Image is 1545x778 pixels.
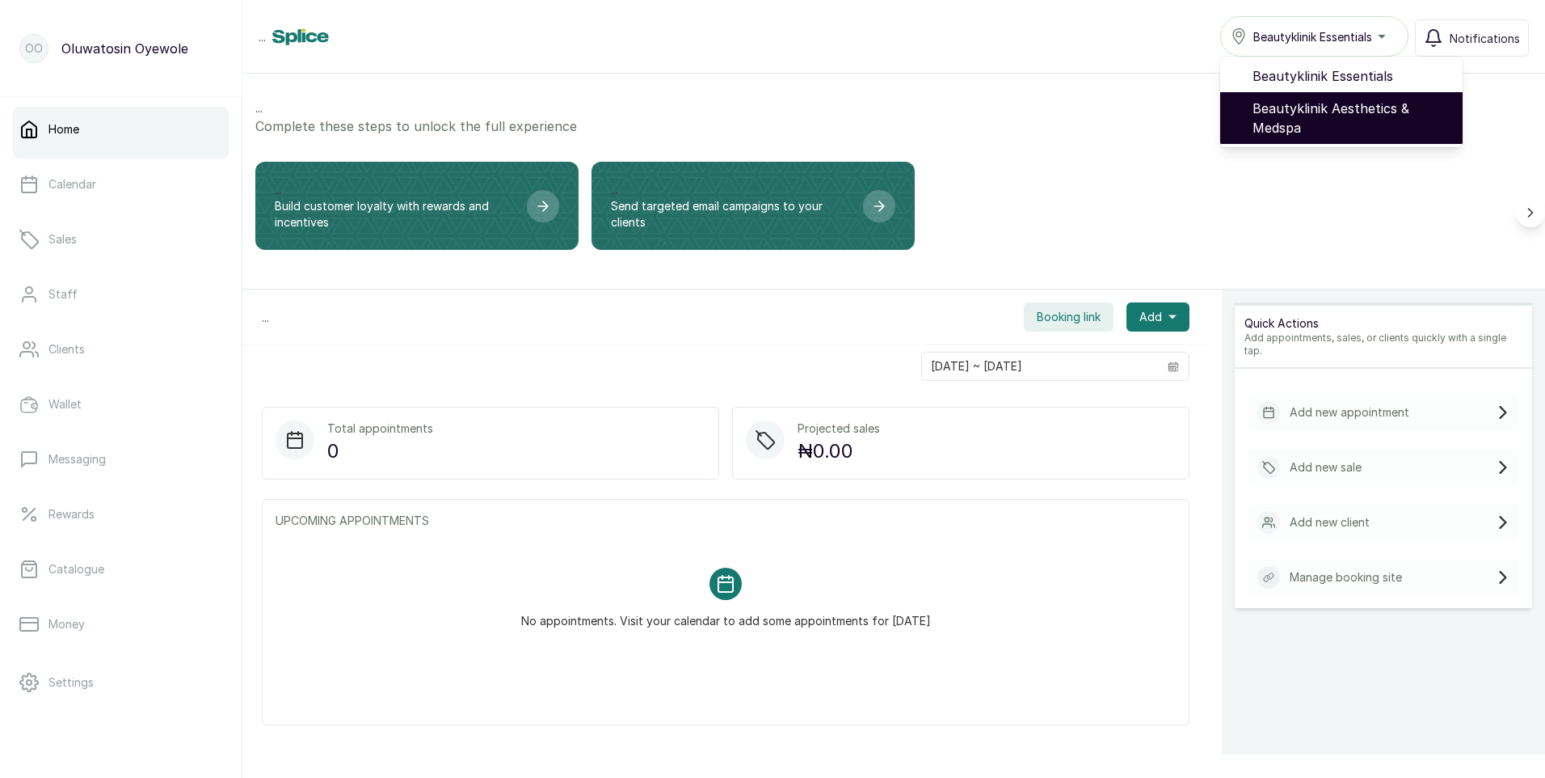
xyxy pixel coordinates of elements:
[1139,309,1162,325] span: Add
[48,286,78,302] p: Staff
[13,327,229,372] a: Clients
[13,715,229,760] a: Support
[1037,309,1101,325] span: Booking link
[242,290,1209,345] div: ...
[1252,99,1450,137] span: Beautyklinik Aesthetics & Medspa
[255,162,579,250] div: Create a loyalty program that drives retention
[1252,66,1450,86] span: Beautyklinik Essentials
[48,396,82,412] p: Wallet
[13,217,229,262] a: Sales
[1024,302,1113,332] button: Booking link
[48,506,95,522] p: Rewards
[259,28,434,45] div: ...
[255,99,1532,136] div: ...
[1168,361,1179,372] svg: calendar
[922,353,1158,380] input: Select date
[48,674,94,691] p: Settings
[276,513,1176,529] p: UPCOMING APPOINTMENTS
[1244,315,1522,332] p: Quick Actions
[13,382,229,427] a: Wallet
[48,561,104,577] p: Catalogue
[13,162,229,207] a: Calendar
[798,437,880,466] p: ₦0.00
[13,107,229,152] a: Home
[521,600,931,629] p: No appointments. Visit your calendar to add some appointments for [DATE]
[1244,332,1522,357] p: Add appointments, sales, or clients quickly with a single tap.
[798,421,880,437] p: Projected sales
[48,616,85,632] p: Money
[13,547,229,592] a: Catalogue
[1516,198,1545,227] button: Scroll right
[1290,404,1409,421] p: Add new appointment
[591,162,915,250] div: Stay top of mind through unlimited email campaigns
[327,421,433,437] p: Total appointments
[275,198,514,230] p: Build customer loyalty with rewards and incentives
[48,176,96,192] p: Calendar
[48,121,79,137] p: Home
[611,198,850,230] p: Send targeted email campaigns to your clients
[48,451,106,467] p: Messaging
[1220,57,1463,147] ul: Beautyklinik Essentials
[1253,28,1372,45] span: Beautyklinik Essentials
[1450,30,1520,47] span: Notifications
[255,116,1532,136] p: Complete these steps to unlock the full experience
[1290,459,1362,476] p: Add new sale
[13,272,229,317] a: Staff
[13,492,229,537] a: Rewards
[1415,19,1529,57] button: Notifications
[13,602,229,647] a: Money
[1220,16,1408,57] button: Beautyklinik Essentials
[48,341,85,357] p: Clients
[13,660,229,705] a: Settings
[48,231,77,247] p: Sales
[1126,302,1189,332] button: Add
[327,437,433,466] p: 0
[275,181,514,230] div: ...
[1290,569,1402,586] p: Manage booking site
[1290,514,1370,531] p: Add new client
[611,181,850,230] div: ...
[61,39,188,58] p: Oluwatosin Oyewole
[13,437,229,482] a: Messaging
[25,40,43,57] p: OO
